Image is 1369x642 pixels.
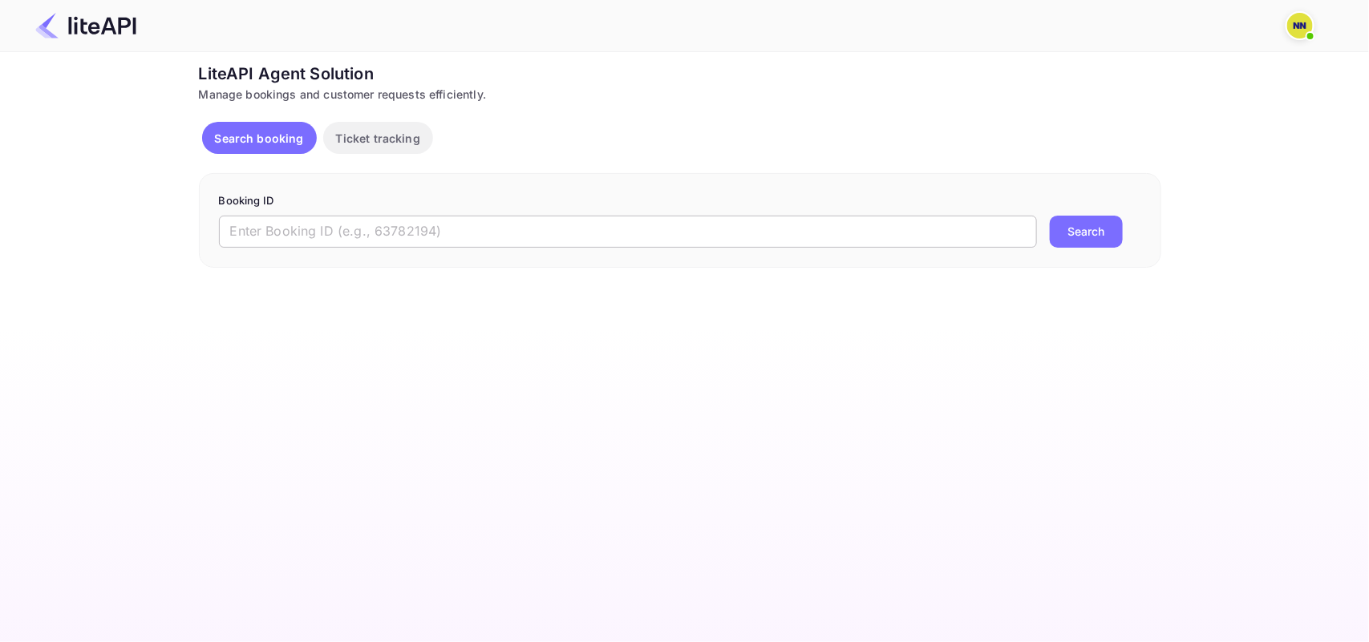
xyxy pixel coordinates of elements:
div: Manage bookings and customer requests efficiently. [199,86,1161,103]
img: LiteAPI Logo [35,13,136,38]
button: Search [1050,216,1123,248]
p: Ticket tracking [336,130,420,147]
div: LiteAPI Agent Solution [199,62,1161,86]
p: Booking ID [219,193,1141,209]
p: Search booking [215,130,304,147]
input: Enter Booking ID (e.g., 63782194) [219,216,1037,248]
img: N/A N/A [1287,13,1313,38]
